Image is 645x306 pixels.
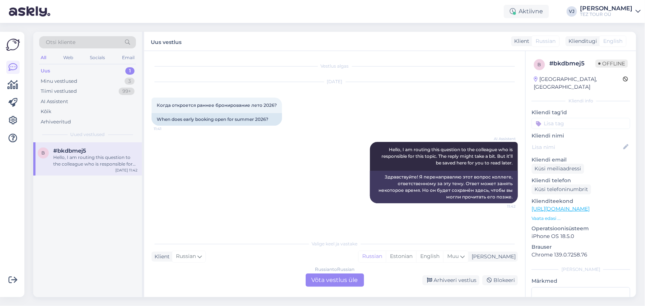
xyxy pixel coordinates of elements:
[580,11,632,17] div: TEZ TOUR OÜ
[532,215,630,222] p: Vaata edasi ...
[157,102,277,108] span: Когда откроется раннее бронирование лето 2026?
[504,5,549,18] div: Aktiivne
[41,98,68,105] div: AI Assistent
[381,147,514,166] span: Hello, I am routing this question to the colleague who is responsible for this topic. The reply m...
[469,253,516,261] div: [PERSON_NAME]
[42,150,45,156] span: b
[125,78,135,85] div: 3
[532,164,584,174] div: Küsi meiliaadressi
[53,147,86,154] span: #bkdbmej5
[6,38,20,52] img: Askly Logo
[603,37,622,45] span: English
[315,266,354,273] div: Russian to Russian
[532,197,630,205] p: Klienditeekond
[538,62,541,67] span: b
[532,98,630,104] div: Kliendi info
[46,38,75,46] span: Otsi kliente
[511,37,529,45] div: Klient
[532,109,630,116] p: Kliendi tag'id
[532,184,591,194] div: Küsi telefoninumbrit
[41,108,51,115] div: Kõik
[482,275,518,285] div: Blokeeri
[152,78,518,85] div: [DATE]
[534,75,623,91] div: [GEOGRAPHIC_DATA], [GEOGRAPHIC_DATA]
[120,53,136,62] div: Email
[595,59,628,68] span: Offline
[41,78,77,85] div: Minu vestlused
[416,251,443,262] div: English
[532,266,630,273] div: [PERSON_NAME]
[154,126,181,132] span: 11:41
[115,167,138,173] div: [DATE] 11:42
[532,243,630,251] p: Brauser
[53,154,138,167] div: Hello, I am routing this question to the colleague who is responsible for this topic. The reply m...
[119,88,135,95] div: 99+
[359,251,386,262] div: Russian
[152,253,170,261] div: Klient
[532,225,630,232] p: Operatsioonisüsteem
[532,277,630,285] p: Märkmed
[567,6,577,17] div: VJ
[71,131,105,138] span: Uued vestlused
[306,273,364,287] div: Võta vestlus üle
[536,37,556,45] span: Russian
[152,63,518,69] div: Vestlus algas
[386,251,416,262] div: Estonian
[152,113,282,126] div: When does early booking open for summer 2026?
[566,37,597,45] div: Klienditugi
[88,53,106,62] div: Socials
[532,251,630,259] p: Chrome 139.0.7258.76
[532,232,630,240] p: iPhone OS 18.5.0
[488,136,516,142] span: AI Assistent
[41,118,71,126] div: Arhiveeritud
[532,205,590,212] a: [URL][DOMAIN_NAME]
[41,67,50,75] div: Uus
[152,241,518,247] div: Valige keel ja vastake
[532,132,630,140] p: Kliendi nimi
[532,177,630,184] p: Kliendi telefon
[151,36,181,46] label: Uus vestlus
[422,275,479,285] div: Arhiveeri vestlus
[62,53,75,62] div: Web
[532,143,622,151] input: Lisa nimi
[39,53,48,62] div: All
[370,171,518,203] div: Здравствуйте! Я перенаправляю этот вопрос коллеге, ответственному за эту тему. Ответ может занять...
[532,118,630,129] input: Lisa tag
[580,6,632,11] div: [PERSON_NAME]
[41,88,77,95] div: Tiimi vestlused
[176,252,196,261] span: Russian
[549,59,595,68] div: # bkdbmej5
[488,204,516,209] span: 11:42
[580,6,641,17] a: [PERSON_NAME]TEZ TOUR OÜ
[125,67,135,75] div: 1
[532,156,630,164] p: Kliendi email
[447,253,459,259] span: Muu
